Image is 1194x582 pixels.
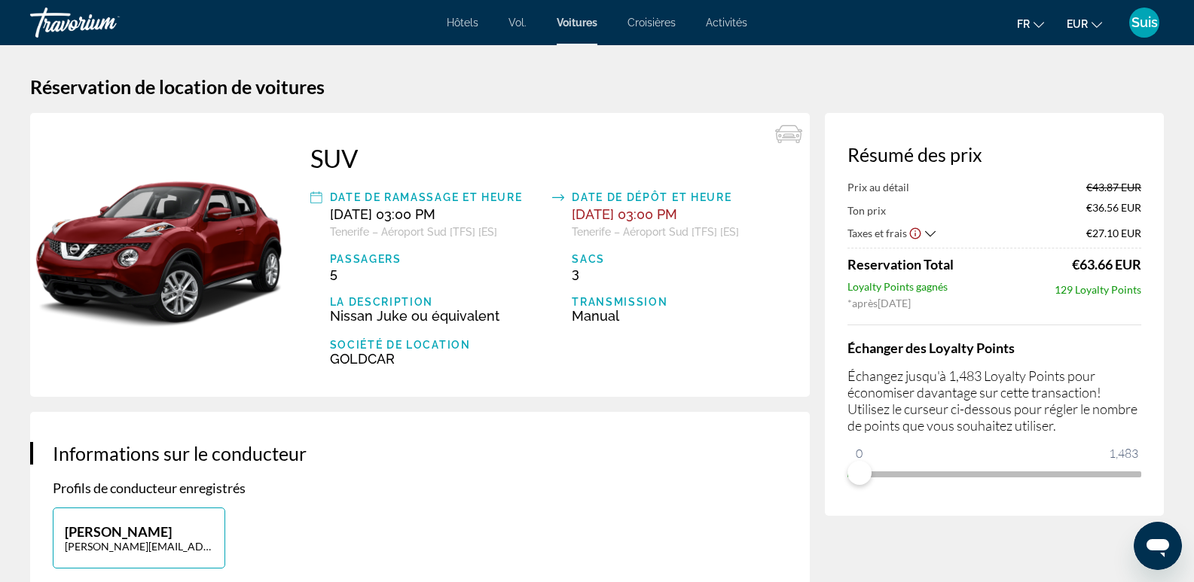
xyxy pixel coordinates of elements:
span: €27.10 EUR [1086,227,1141,239]
div: GOLDCAR [330,351,545,367]
div: Passagers [330,253,545,265]
p: Profils de conducteur enregistrés [53,480,787,496]
p: [PERSON_NAME] [65,523,213,540]
font: EUR [1067,18,1088,30]
button: [PERSON_NAME][PERSON_NAME][EMAIL_ADDRESS][DOMAIN_NAME] [53,507,225,568]
div: Nissan Juke ou équivalent [330,308,545,324]
a: Croisières [628,17,676,29]
h3: Résumé des prix [847,143,1141,166]
span: [DATE] 03:00 PM [572,206,677,222]
p: Échangez jusqu'à 1,483 Loyalty Points pour économiser davantage sur cette transaction! Utilisez l... [847,367,1141,434]
span: [DATE] 03:00 PM [330,206,435,222]
div: * [DATE] [847,297,1141,309]
a: Vol. [508,17,527,29]
div: SUV [310,143,787,173]
div: Transmission [572,296,787,308]
span: 1,483 [1107,444,1141,462]
span: Ton prix [847,204,886,217]
span: Prix au détail [847,181,909,193]
span: 0 [854,444,865,462]
font: Suis [1131,14,1158,30]
span: €36.56 EUR [1086,201,1141,218]
button: Show Taxes and Fees disclaimer [908,226,922,239]
button: Menu utilisateur [1125,7,1164,38]
font: fr [1017,18,1030,30]
h4: Échanger des Loyalty Points [847,340,1141,356]
div: 5 [330,265,545,281]
div: Tenerife – Aéroport Sud [TFS] [ES] [330,226,545,238]
a: Travorium [30,3,181,42]
span: 129 Loyalty Points [1055,283,1141,296]
span: ngx-slider [847,461,872,485]
div: Manual [572,308,787,324]
h1: Réservation de location de voitures [30,75,1164,98]
button: Show Taxes and Fees breakdown [847,225,936,240]
span: Taxes et frais [847,227,907,239]
button: Changer de langue [1017,13,1044,35]
span: Loyalty Points gagnés [847,280,948,297]
h3: Informations sur le conducteur [53,442,787,465]
div: Date de dépôt et heure [572,188,787,206]
div: La description [330,296,545,308]
a: Activités [706,17,747,29]
span: après [852,297,878,309]
div: €63.66 EUR [1072,256,1141,273]
span: Reservation Total [847,256,954,273]
div: Tenerife – Aéroport Sud [TFS] [ES] [572,226,787,238]
div: Société de location [330,339,545,351]
ngx-slider: ngx-slider [847,471,1141,474]
p: [PERSON_NAME][EMAIL_ADDRESS][DOMAIN_NAME] [65,540,213,553]
span: €43.87 EUR [1086,181,1141,193]
a: Hôtels [447,17,478,29]
div: Sacs [572,253,787,265]
div: 3 [572,265,787,281]
div: Date de ramassage et heure [330,188,545,206]
a: Voitures [557,17,597,29]
button: Changer de devise [1067,13,1102,35]
iframe: Bouton de lancement de la fenêtre de messagerie [1134,522,1182,570]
